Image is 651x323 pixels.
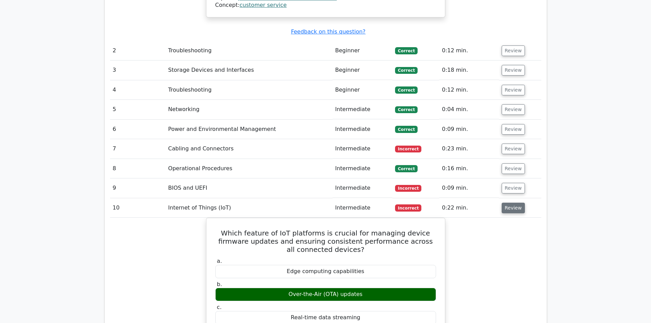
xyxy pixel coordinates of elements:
[165,120,333,139] td: Power and Environmental Management
[439,178,499,198] td: 0:09 min.
[439,198,499,218] td: 0:22 min.
[165,60,333,80] td: Storage Devices and Interfaces
[502,183,525,193] button: Review
[333,139,393,159] td: Intermediate
[240,2,287,8] a: customer service
[502,45,525,56] button: Review
[110,198,166,218] td: 10
[110,60,166,80] td: 3
[165,80,333,100] td: Troubleshooting
[439,60,499,80] td: 0:18 min.
[215,288,436,301] div: Over-the-Air (OTA) updates
[215,265,436,278] div: Edge computing capabilities
[110,178,166,198] td: 9
[165,100,333,119] td: Networking
[215,2,436,9] div: Concept:
[217,281,222,287] span: b.
[110,80,166,100] td: 4
[165,159,333,178] td: Operational Procedures
[439,80,499,100] td: 0:12 min.
[165,198,333,218] td: Internet of Things (IoT)
[110,41,166,60] td: 2
[333,198,393,218] td: Intermediate
[165,178,333,198] td: BIOS and UEFI
[333,159,393,178] td: Intermediate
[502,104,525,115] button: Review
[110,100,166,119] td: 5
[333,178,393,198] td: Intermediate
[291,28,365,35] a: Feedback on this question?
[333,100,393,119] td: Intermediate
[395,185,421,192] span: Incorrect
[395,67,417,74] span: Correct
[439,100,499,119] td: 0:04 min.
[439,120,499,139] td: 0:09 min.
[215,229,437,254] h5: Which feature of IoT platforms is crucial for managing device firmware updates and ensuring consi...
[333,41,393,60] td: Beginner
[395,165,417,172] span: Correct
[217,304,222,310] span: c.
[333,60,393,80] td: Beginner
[165,139,333,159] td: Cabling and Connectors
[395,126,417,133] span: Correct
[217,258,222,264] span: a.
[110,159,166,178] td: 8
[502,124,525,135] button: Review
[439,139,499,159] td: 0:23 min.
[110,139,166,159] td: 7
[502,144,525,154] button: Review
[439,41,499,60] td: 0:12 min.
[165,41,333,60] td: Troubleshooting
[502,163,525,174] button: Review
[395,86,417,93] span: Correct
[110,120,166,139] td: 6
[395,106,417,113] span: Correct
[333,80,393,100] td: Beginner
[502,65,525,76] button: Review
[333,120,393,139] td: Intermediate
[395,47,417,54] span: Correct
[502,203,525,213] button: Review
[439,159,499,178] td: 0:16 min.
[395,146,421,152] span: Incorrect
[395,204,421,211] span: Incorrect
[502,85,525,95] button: Review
